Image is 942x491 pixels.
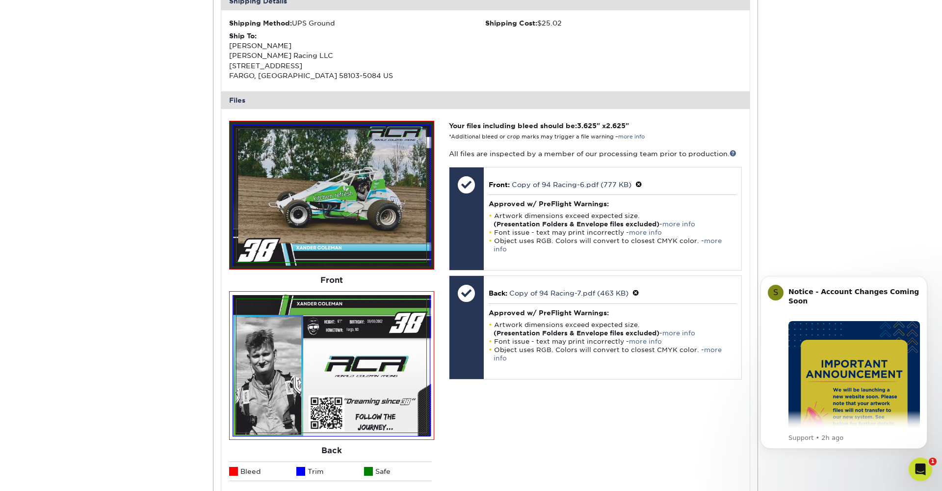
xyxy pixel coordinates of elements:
[512,181,631,189] a: Copy of 94 Racing-6.pdf (777 KB)
[494,329,659,337] strong: (Presentation Folders & Envelope files excluded)
[8,301,188,318] textarea: Message…
[167,318,184,333] button: Send a message…
[229,18,486,28] div: UPS Ground
[47,322,54,329] button: Upload attachment
[577,122,597,130] span: 3.625
[229,462,297,481] li: Bleed
[229,19,292,27] strong: Shipping Method:
[485,18,742,28] div: $25.02
[16,284,153,313] div: If you need additional information about setting up the bleed for your files, you can click
[229,31,486,81] div: [PERSON_NAME] [PERSON_NAME] Racing LLC [STREET_ADDRESS] FARGO, [GEOGRAPHIC_DATA] 58103-5084 US
[746,261,942,464] iframe: Intercom notifications message
[489,181,510,189] span: Front:
[489,289,507,297] span: Back:
[489,228,736,237] li: Font issue - text may print incorrectly -
[31,322,39,329] button: Gif picker
[229,32,257,40] strong: Ship To:
[449,122,629,130] strong: Your files including bleed should be: " x "
[48,5,111,12] h1: [PERSON_NAME]
[909,458,932,481] iframe: Intercom live chat
[229,440,434,462] div: Back
[606,122,626,130] span: 2.625
[629,229,662,236] a: more info
[489,200,736,208] h4: Approved w/ PreFlight Warnings:
[15,322,23,329] button: Emoji picker
[48,12,91,22] p: Active 2h ago
[449,149,742,159] p: All files are inspected by a member of our processing team prior to production.
[489,346,736,362] li: Object uses RGB. Colors will convert to closest CMYK color. -
[629,338,662,345] a: more info
[494,237,722,253] a: more info
[618,134,645,140] a: more info
[296,462,364,481] li: Trim
[929,458,937,465] span: 1
[494,346,722,362] a: more info
[489,337,736,346] li: Font issue - text may print incorrectly -
[16,130,153,265] div: Your files do not include adequate bleed. There is the potential for a shift of up to 1/16" in an...
[364,462,432,481] li: Safe
[662,329,695,337] a: more info
[489,212,736,228] li: Artwork dimensions exceed expected size. -
[489,321,736,337] li: Artwork dimensions exceed expected size. -
[16,140,84,148] b: Inadequate Bleed
[509,289,628,297] a: Copy of 94 Racing-7.pdf (463 KB)
[494,220,659,228] strong: (Presentation Folders & Envelope files excluded)
[16,62,153,82] div: ACTION REQUIRED: Primoprint Order 25818-35840-82798
[489,237,736,253] li: Object uses RGB. Colors will convert to closest CMYK color. -
[485,19,537,27] strong: Shipping Cost:
[16,86,153,125] div: Thank you for placing your order with Primoprint. During our pre-flight inspection, we found the ...
[449,134,645,140] small: *Additional bleed or crop marks may trigger a file warning –
[229,270,434,291] div: Front
[662,220,695,228] a: more info
[2,461,83,488] iframe: Google Customer Reviews
[221,91,750,109] div: Files
[489,309,736,317] h4: Approved w/ PreFlight Warnings:
[172,4,190,22] div: Close
[154,4,172,23] button: Home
